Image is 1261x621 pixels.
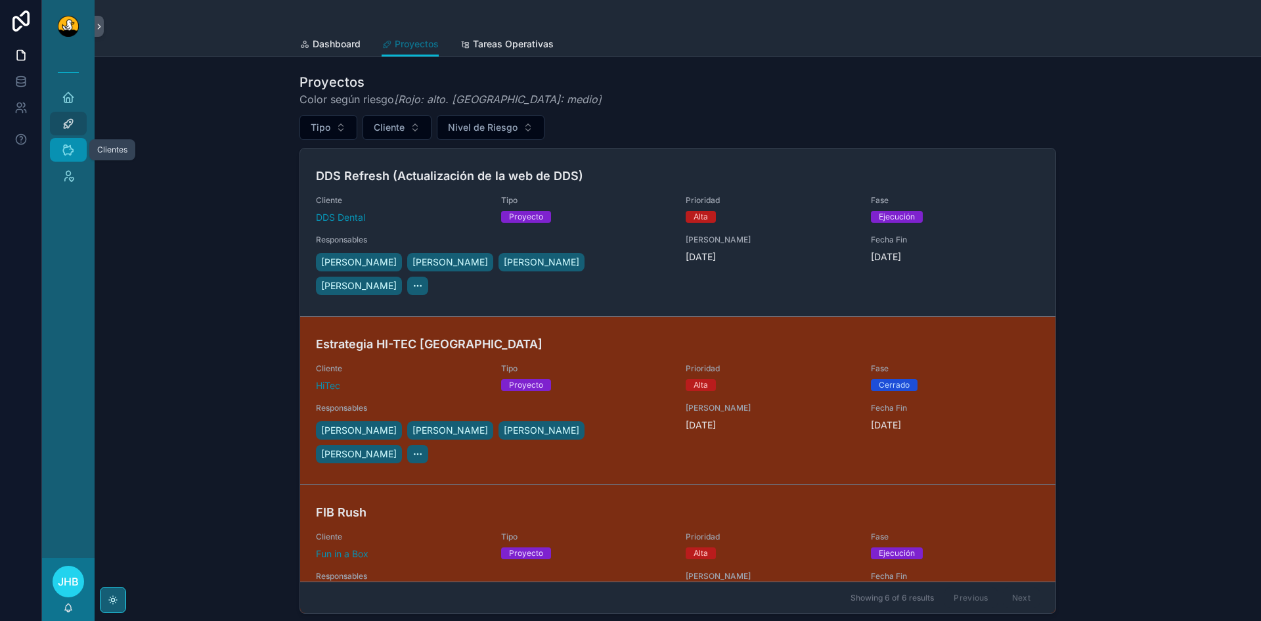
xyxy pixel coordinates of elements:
[686,571,855,582] span: [PERSON_NAME]
[501,195,671,206] span: Tipo
[316,363,485,374] span: Cliente
[316,379,340,392] a: HiTec
[316,571,670,582] span: Responsables
[300,316,1055,484] a: Estrategia HI-TEC [GEOGRAPHIC_DATA]ClienteHiTecTipoProyectoPrioridadAltaFaseCerradoResponsables[P...
[299,73,602,91] h1: Proyectos
[694,379,708,391] div: Alta
[871,363,1040,374] span: Fase
[299,115,357,140] button: Select Button
[686,403,855,413] span: [PERSON_NAME]
[504,424,579,437] span: [PERSON_NAME]
[316,277,402,295] a: [PERSON_NAME]
[879,211,915,223] div: Ejecución
[498,421,585,440] a: [PERSON_NAME]
[299,32,361,58] a: Dashboard
[686,532,855,542] span: Prioridad
[316,445,402,463] a: [PERSON_NAME]
[871,235,1040,245] span: Fecha Fin
[694,547,708,559] div: Alta
[58,16,79,37] img: App logo
[42,53,95,205] div: scrollable content
[879,547,915,559] div: Ejecución
[395,37,439,51] span: Proyectos
[58,574,79,589] span: JHB
[501,363,671,374] span: Tipo
[321,424,397,437] span: [PERSON_NAME]
[374,121,405,134] span: Cliente
[686,250,855,264] span: [DATE]
[504,256,579,269] span: [PERSON_NAME]
[460,32,554,58] a: Tareas Operativas
[473,37,554,51] span: Tareas Operativas
[686,419,855,432] span: [DATE]
[316,335,1040,353] h4: Estrategia HI-TEC [GEOGRAPHIC_DATA]
[363,115,431,140] button: Select Button
[448,121,518,134] span: Nivel de Riesgo
[394,93,602,106] em: [Rojo: alto. [GEOGRAPHIC_DATA]: medio]
[407,253,493,271] a: [PERSON_NAME]
[871,532,1040,542] span: Fase
[412,256,488,269] span: [PERSON_NAME]
[316,403,670,413] span: Responsables
[501,532,671,542] span: Tipo
[316,211,365,224] a: DDS Dental
[321,256,397,269] span: [PERSON_NAME]
[498,253,585,271] a: [PERSON_NAME]
[509,547,543,559] div: Proyecto
[871,571,1040,582] span: Fecha Fin
[879,379,910,391] div: Cerrado
[871,419,1040,432] span: [DATE]
[321,448,397,461] span: [PERSON_NAME]
[437,115,544,140] button: Select Button
[686,235,855,245] span: [PERSON_NAME]
[407,421,493,440] a: [PERSON_NAME]
[316,253,402,271] a: [PERSON_NAME]
[316,532,485,542] span: Cliente
[299,91,602,107] span: Color según riesgo
[412,424,488,437] span: [PERSON_NAME]
[686,363,855,374] span: Prioridad
[316,235,670,245] span: Responsables
[313,37,361,51] span: Dashboard
[871,403,1040,413] span: Fecha Fin
[300,149,1055,316] a: DDS Refresh (Actualización de la web de DDS)ClienteDDS DentalTipoProyectoPrioridadAltaFaseEjecuci...
[509,211,543,223] div: Proyecto
[382,32,439,57] a: Proyectos
[316,421,402,440] a: [PERSON_NAME]
[97,145,127,155] div: Clientes
[316,195,485,206] span: Cliente
[871,250,1040,264] span: [DATE]
[509,379,543,391] div: Proyecto
[871,195,1040,206] span: Fase
[316,167,1040,185] h4: DDS Refresh (Actualización de la web de DDS)
[321,279,397,292] span: [PERSON_NAME]
[316,503,1040,521] h4: FIB Rush
[694,211,708,223] div: Alta
[851,592,934,603] span: Showing 6 of 6 results
[316,547,368,561] a: Fun in a Box
[686,195,855,206] span: Prioridad
[311,121,330,134] span: Tipo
